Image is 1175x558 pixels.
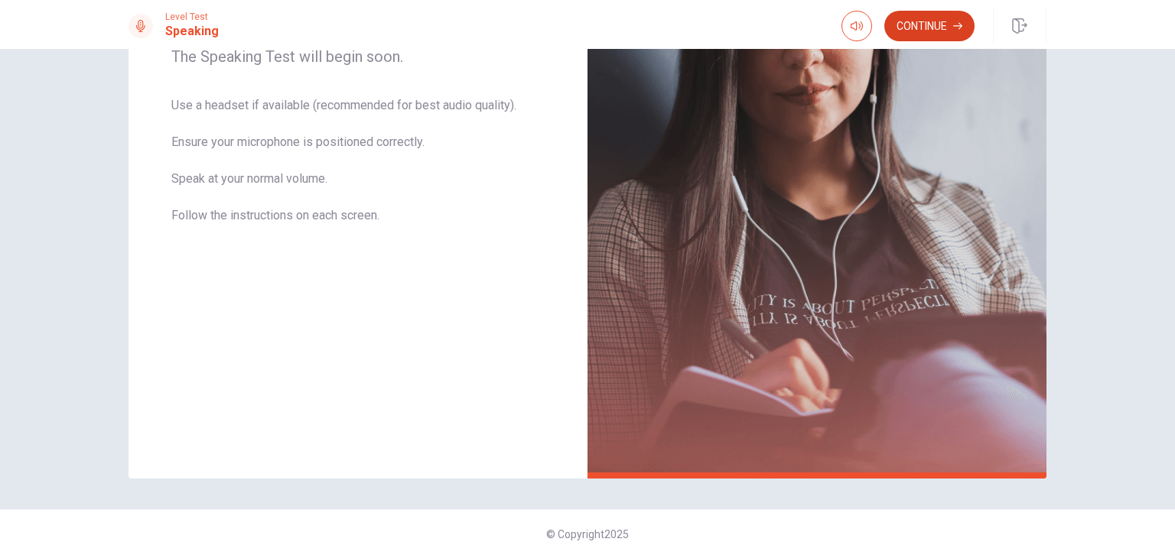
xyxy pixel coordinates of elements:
[546,528,629,540] span: © Copyright 2025
[171,96,545,243] span: Use a headset if available (recommended for best audio quality). Ensure your microphone is positi...
[884,11,975,41] button: Continue
[165,22,219,41] h1: Speaking
[165,11,219,22] span: Level Test
[171,47,545,66] span: The Speaking Test will begin soon.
